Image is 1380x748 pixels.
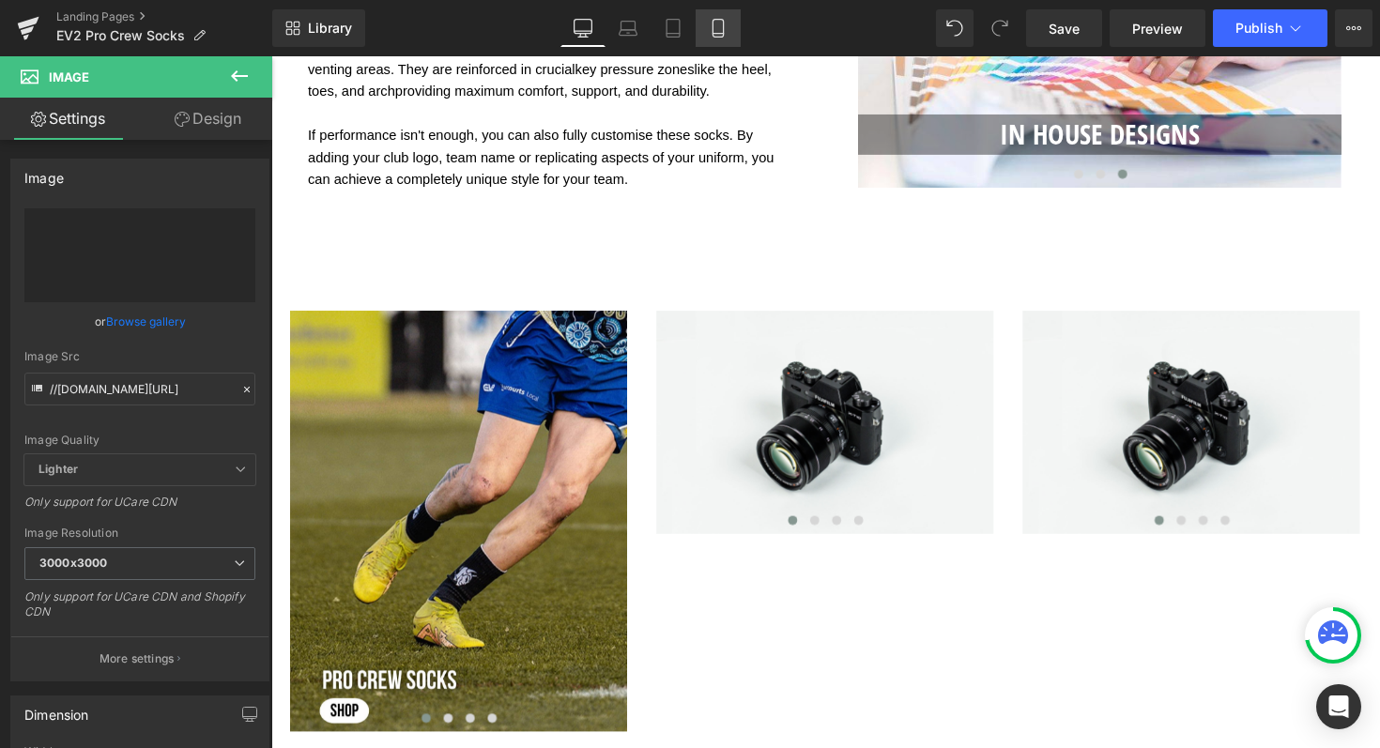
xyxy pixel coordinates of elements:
span: Image [49,69,89,84]
font: IN HOUSE DESIGNS [747,60,951,99]
span: If performance isn't enough, you can also fully customise these socks. By adding your club logo, ... [38,72,515,133]
div: Image [24,160,64,186]
a: Design [140,98,276,140]
a: Tablet [651,9,696,47]
span: Library [308,20,352,37]
button: Undo [936,9,974,47]
button: Publish [1213,9,1327,47]
a: Laptop [606,9,651,47]
span: EV2 Pro Crew Socks [56,28,185,43]
div: Image Src [24,350,255,363]
span: Save [1049,19,1080,38]
span: like the heel, toes, and arch [38,5,513,43]
div: Image Quality [24,434,255,447]
div: or [24,312,255,331]
div: Only support for UCare CDN and Shopify CDN [24,589,255,632]
a: Browse gallery [106,305,186,338]
p: More settings [100,650,175,667]
a: Preview [1110,9,1205,47]
input: Link [24,373,255,405]
button: Redo [981,9,1019,47]
div: Image Resolution [24,527,255,540]
b: 3000x3000 [39,556,107,570]
div: Dimension [24,696,89,723]
span: Preview [1132,19,1183,38]
button: More settings [11,636,268,680]
span: Publish [1235,21,1282,36]
button: More [1335,9,1372,47]
a: Landing Pages [56,9,272,24]
a: New Library [272,9,365,47]
div: Open Intercom Messenger [1316,684,1361,729]
div: Only support for UCare CDN [24,495,255,522]
a: Desktop [560,9,606,47]
a: Mobile [696,9,741,47]
b: Lighter [38,462,78,476]
span: providing maximum comfort, support, and durability. [127,27,449,43]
